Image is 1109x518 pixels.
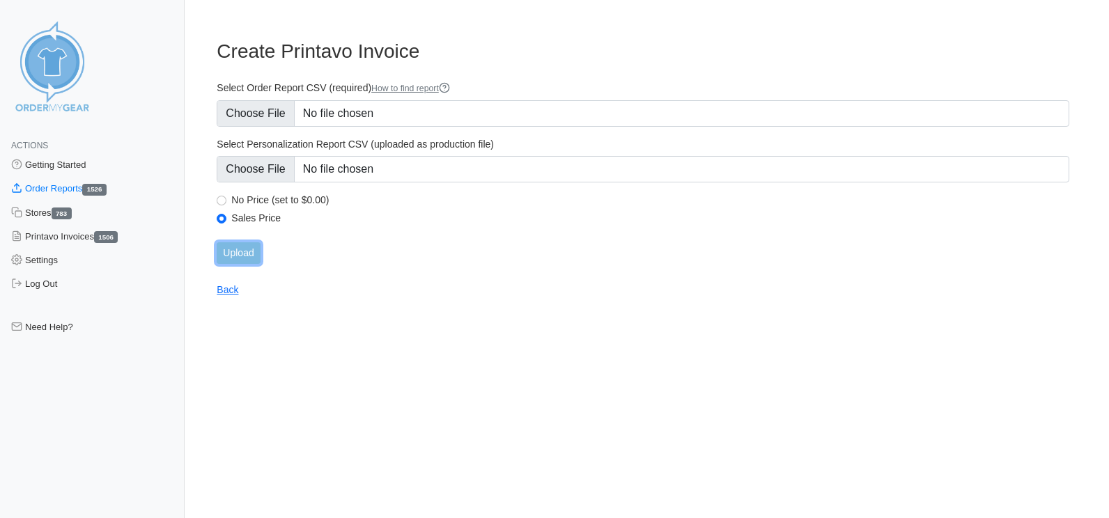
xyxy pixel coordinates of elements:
span: 1506 [94,231,118,243]
h3: Create Printavo Invoice [217,40,1069,63]
span: Actions [11,141,48,150]
label: Select Order Report CSV (required) [217,81,1069,95]
span: 783 [52,207,72,219]
label: Sales Price [231,212,1069,224]
label: Select Personalization Report CSV (uploaded as production file) [217,138,1069,150]
label: No Price (set to $0.00) [231,194,1069,206]
a: How to find report [371,84,450,93]
a: Back [217,284,238,295]
span: 1526 [82,184,106,196]
input: Upload [217,242,260,264]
